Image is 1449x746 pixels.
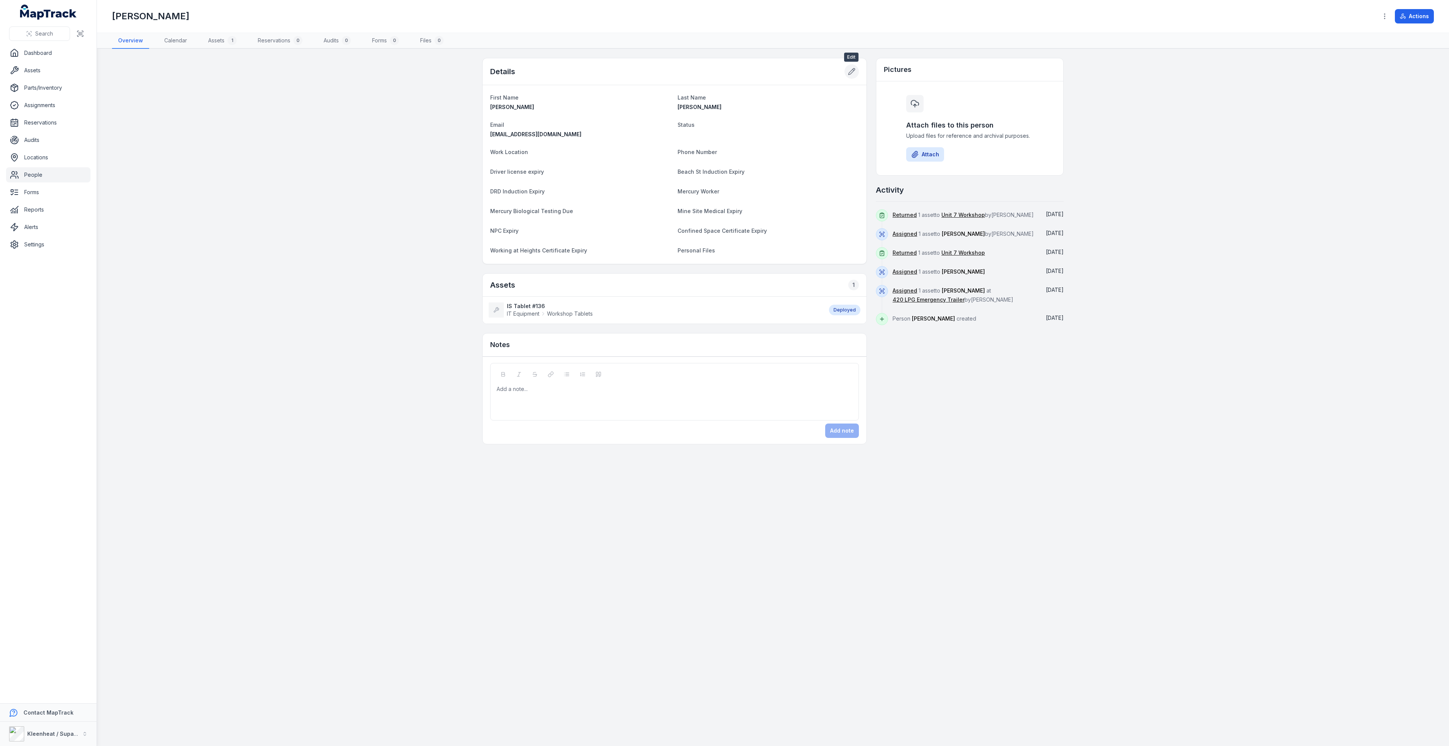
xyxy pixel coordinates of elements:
[6,80,90,95] a: Parts/Inventory
[893,212,1034,218] span: 1 asset to by [PERSON_NAME]
[35,30,53,37] span: Search
[27,730,84,737] strong: Kleenheat / Supagas
[6,45,90,61] a: Dashboard
[678,94,706,101] span: Last Name
[6,132,90,148] a: Audits
[1046,287,1064,293] time: 11/10/2024, 12:20:14 pm
[202,33,243,49] a: Assets1
[906,147,944,162] button: Attach
[490,340,510,350] h3: Notes
[112,33,149,49] a: Overview
[1046,268,1064,274] time: 12/10/2024, 6:15:48 pm
[490,208,573,214] span: Mercury Biological Testing Due
[678,227,767,234] span: Confined Space Certificate Expiry
[227,36,237,45] div: 1
[490,94,519,101] span: First Name
[678,149,717,155] span: Phone Number
[893,287,1013,303] span: 1 asset to at by [PERSON_NAME]
[6,98,90,113] a: Assignments
[366,33,405,49] a: Forms0
[6,202,90,217] a: Reports
[912,315,955,322] span: [PERSON_NAME]
[893,315,976,322] span: Person created
[435,36,444,45] div: 0
[318,33,357,49] a: Audits0
[893,230,1034,237] span: 1 asset to by [PERSON_NAME]
[893,268,917,276] a: Assigned
[941,211,985,219] a: Unit 7 Workshop
[489,302,821,318] a: IS Tablet #136IT EquipmentWorkshop Tablets
[507,310,539,318] span: IT Equipment
[490,121,504,128] span: Email
[490,280,515,290] h2: Assets
[1395,9,1434,23] button: Actions
[6,220,90,235] a: Alerts
[6,115,90,130] a: Reservations
[848,280,859,290] div: 1
[893,211,917,219] a: Returned
[1046,268,1064,274] span: [DATE]
[414,33,450,49] a: Files0
[9,26,70,41] button: Search
[1046,211,1064,217] time: 21/01/2025, 12:19:29 pm
[678,104,721,110] span: [PERSON_NAME]
[490,188,545,195] span: DRD Induction Expiry
[893,287,917,294] a: Assigned
[893,296,964,304] a: 420 LPG Emergency Trailer
[252,33,308,49] a: Reservations0
[490,247,587,254] span: Working at Heights Certificate Expiry
[490,227,519,234] span: NPC Expiry
[893,230,917,238] a: Assigned
[678,188,719,195] span: Mercury Worker
[112,10,189,22] h1: [PERSON_NAME]
[6,167,90,182] a: People
[1046,230,1064,236] time: 10/01/2025, 9:37:48 am
[1046,315,1064,321] time: 11/10/2024, 12:00:34 pm
[1046,287,1064,293] span: [DATE]
[490,104,534,110] span: [PERSON_NAME]
[678,208,742,214] span: Mine Site Medical Expiry
[678,247,715,254] span: Personal Files
[6,185,90,200] a: Forms
[158,33,193,49] a: Calendar
[893,268,985,275] span: 1 asset to
[1046,315,1064,321] span: [DATE]
[6,63,90,78] a: Assets
[490,149,528,155] span: Work Location
[829,305,860,315] div: Deployed
[6,150,90,165] a: Locations
[906,120,1033,131] h3: Attach files to this person
[678,168,745,175] span: Beach St Induction Expiry
[1046,249,1064,255] span: [DATE]
[490,168,544,175] span: Driver license expiry
[23,709,73,716] strong: Contact MapTrack
[942,268,985,275] span: [PERSON_NAME]
[906,132,1033,140] span: Upload files for reference and archival purposes.
[884,64,911,75] h3: Pictures
[1046,211,1064,217] span: [DATE]
[876,185,904,195] h2: Activity
[942,230,985,237] span: [PERSON_NAME]
[490,131,581,137] span: [EMAIL_ADDRESS][DOMAIN_NAME]
[678,121,695,128] span: Status
[342,36,351,45] div: 0
[893,249,985,256] span: 1 asset to
[490,66,515,77] h2: Details
[547,310,593,318] span: Workshop Tablets
[893,249,917,257] a: Returned
[942,287,985,294] span: [PERSON_NAME]
[1046,249,1064,255] time: 27/12/2024, 7:09:28 am
[6,237,90,252] a: Settings
[1046,230,1064,236] span: [DATE]
[844,53,858,62] span: Edit
[941,249,985,257] a: Unit 7 Workshop
[507,302,593,310] strong: IS Tablet #136
[390,36,399,45] div: 0
[293,36,302,45] div: 0
[20,5,77,20] a: MapTrack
